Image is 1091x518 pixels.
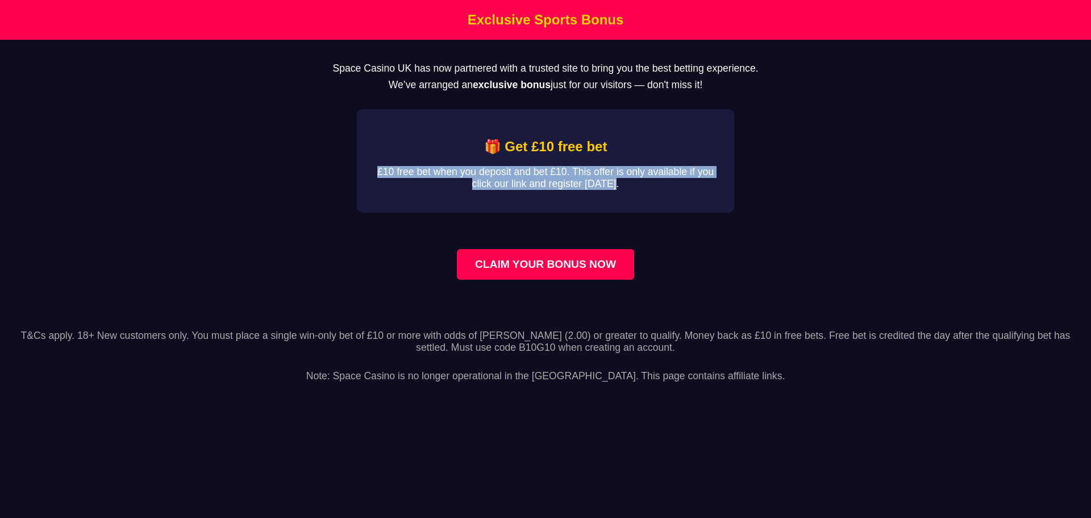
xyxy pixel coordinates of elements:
p: Space Casino UK has now partnered with a trusted site to bring you the best betting experience. [18,63,1073,74]
h1: Exclusive Sports Bonus [3,12,1088,28]
p: We’ve arranged an just for our visitors — don't miss it! [18,79,1073,91]
a: Claim your bonus now [457,249,634,280]
p: £10 free bet when you deposit and bet £10. This offer is only available if you click our link and... [375,166,716,190]
h2: 🎁 Get £10 free bet [375,139,716,155]
p: Note: Space Casino is no longer operational in the [GEOGRAPHIC_DATA]. This page contains affiliat... [9,358,1082,382]
p: T&Cs apply. 18+ New customers only. You must place a single win-only bet of £10 or more with odds... [9,330,1082,354]
div: Affiliate Bonus [357,109,734,213]
strong: exclusive bonus [473,79,551,90]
